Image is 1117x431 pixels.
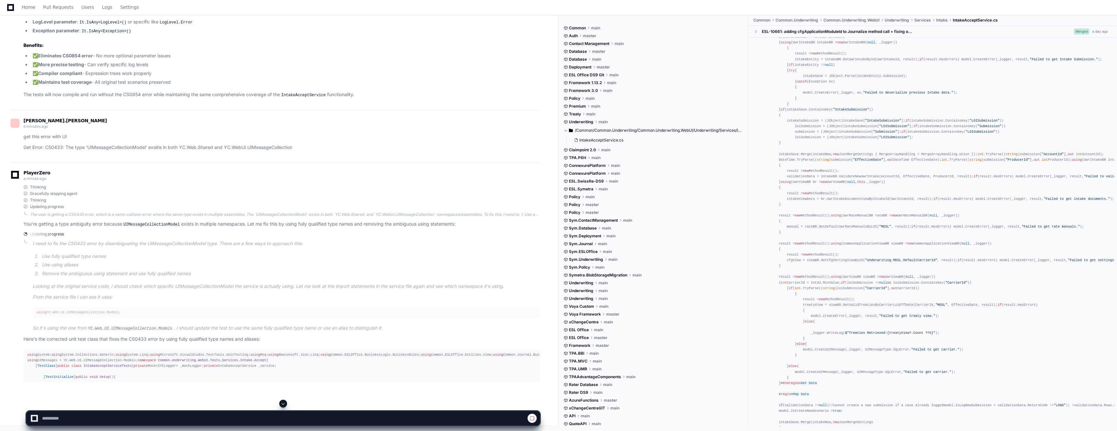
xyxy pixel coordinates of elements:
span: main [593,390,602,395]
span: Sym.ContactManagement [569,218,618,223]
span: {treatyView?.Count ?? } [887,331,934,335]
span: TPA.MVC [569,359,588,364]
span: Intake [936,18,948,23]
span: # Get Data [781,381,817,385]
span: ESL Office [569,335,589,340]
div: YC.Web.UI.UIMessageCollection.Models; [36,310,536,315]
span: Framework [569,343,590,348]
span: Treaty [569,111,581,117]
span: else [789,364,797,368]
span: if [905,119,909,123]
span: main [592,57,601,62]
span: "Failed to get carrier." [911,348,960,351]
span: "LOISubmission" [879,124,909,128]
span: main [602,226,611,231]
span: new [795,242,801,245]
span: Merged [1074,28,1090,35]
span: ConnexurePlatform [569,163,606,168]
span: Common.Underwriting.WebUI.Tests.Services.Intake.Accept [158,358,266,362]
span: Sym.ESLOffice [569,249,598,254]
span: if [911,225,915,229]
span: TPA.UMR [569,366,587,372]
svg: Directory [569,126,573,134]
span: main [598,241,607,246]
span: Common [753,18,770,23]
span: new [819,297,825,301]
span: master [586,202,599,207]
span: else [797,342,805,346]
span: Policy [569,194,580,200]
span: null [847,180,855,184]
span: using [831,242,841,245]
span: this [857,180,865,184]
li: ✅ - No more optional parameter issues [31,52,540,60]
button: /Common/Common.Underwriting/Common.Underwriting.WebUI/Underwriting/Services/Intake [564,125,743,136]
span: main [603,88,612,93]
span: () [76,375,114,379]
span: "Failed to get treaty view." [879,314,936,318]
span: new [833,152,839,156]
span: "Submission" [873,130,897,134]
span: Deployment [569,65,591,70]
span: out [891,286,897,290]
span: if [789,286,793,290]
code: It.IsAny<LogLevel>() [78,20,128,25]
span: using [250,353,260,357]
span: else [805,320,813,324]
span: Policy [569,202,580,207]
span: Contact Management [569,41,609,46]
span: using [27,358,37,362]
span: Database [569,57,587,62]
span: "CarrierId" [865,286,887,290]
span: "Failed to get carrier." [903,370,951,374]
span: using [781,40,791,44]
span: using [493,353,503,357]
p: I need to fix the CS0433 error by disambiguating the UIMessageCollectionModel type. There are a f... [33,240,540,247]
span: "AccountId" [1042,152,1064,156]
span: using [268,353,278,357]
span: using [36,310,47,314]
span: "CarrierId" [945,281,967,285]
span: using [421,353,431,357]
span: 6 minutes ago [23,124,48,129]
span: if [841,281,845,285]
span: null [962,242,970,245]
span: Rater Database [569,382,598,387]
span: Gracefully stopping agent [30,191,77,196]
span: "Failed to get rate manuals." [1022,225,1080,229]
span: main [607,80,616,85]
span: "IntakeSubmission" [865,119,901,123]
p: From the service file I can see it uses: [33,293,540,301]
span: AzureFunctions [569,398,599,403]
span: main [604,320,613,325]
span: catch [797,80,807,83]
span: PlayerZero [23,171,50,175]
span: Sym.Policy [569,265,590,270]
span: main [599,296,608,301]
span: using [781,180,791,184]
span: Auth [569,33,578,38]
button: IntakeAcceptService.cs [572,136,739,145]
span: Updating progress [30,204,64,209]
span: main [608,257,617,262]
p: You're getting a type ambiguity error because exists in multiple namespaces. Let me fix this by u... [23,220,540,228]
span: public [57,364,69,368]
span: "EffectiveDate" [853,158,883,162]
span: if [973,174,977,178]
strong: LogLevel parameter [33,19,77,24]
span: "MDSL" [935,303,947,307]
span: out [1034,158,1039,162]
span: main [606,233,616,239]
span: main [599,304,608,309]
span: using [116,353,126,357]
span: using [831,214,841,217]
span: main [611,163,620,168]
span: Users [81,5,94,9]
span: Database [569,49,587,54]
span: main [599,280,608,286]
strong: Compiler compliant [38,70,82,76]
span: string [817,158,829,162]
span: TestInitialize [45,375,73,379]
span: Framework 1.13.2 [569,80,602,85]
span: main [599,288,608,293]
